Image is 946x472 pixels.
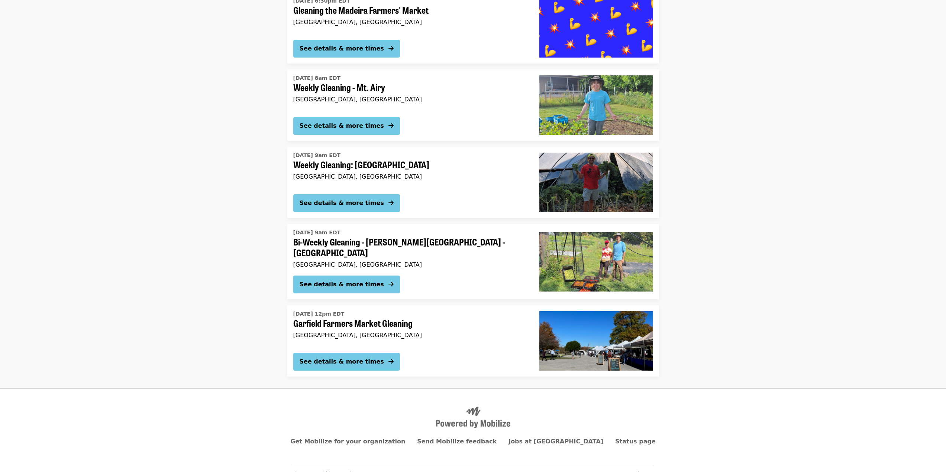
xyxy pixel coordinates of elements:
[300,199,384,208] div: See details & more times
[300,121,384,130] div: See details & more times
[539,153,653,212] img: Weekly Gleaning: Our Harvest - College Hill organized by Society of St. Andrew
[287,305,659,377] a: See details for "Garfield Farmers Market Gleaning"
[287,147,659,218] a: See details for "Weekly Gleaning: Our Harvest - College Hill"
[293,159,527,170] span: Weekly Gleaning: [GEOGRAPHIC_DATA]
[293,19,527,26] div: [GEOGRAPHIC_DATA], [GEOGRAPHIC_DATA]
[293,173,527,180] div: [GEOGRAPHIC_DATA], [GEOGRAPHIC_DATA]
[539,311,653,371] img: Garfield Farmers Market Gleaning organized by Society of St. Andrew
[300,44,384,53] div: See details & more times
[293,117,400,135] button: See details & more times
[287,224,659,299] a: See details for "Bi-Weekly Gleaning - Gorman Heritage Farm - Evendale"
[293,353,400,371] button: See details & more times
[615,438,656,445] a: Status page
[388,358,394,365] i: arrow-right icon
[293,5,527,16] span: Gleaning the Madeira Farmers' Market
[293,194,400,212] button: See details & more times
[293,276,400,293] button: See details & more times
[293,74,341,82] time: [DATE] 8am EDT
[290,438,405,445] a: Get Mobilize for your organization
[293,332,527,339] div: [GEOGRAPHIC_DATA], [GEOGRAPHIC_DATA]
[388,122,394,129] i: arrow-right icon
[508,438,603,445] a: Jobs at [GEOGRAPHIC_DATA]
[287,69,659,141] a: See details for "Weekly Gleaning - Mt. Airy"
[388,199,394,206] i: arrow-right icon
[293,237,527,258] span: Bi-Weekly Gleaning - [PERSON_NAME][GEOGRAPHIC_DATA] - [GEOGRAPHIC_DATA]
[436,407,510,428] img: Powered by Mobilize
[293,310,345,318] time: [DATE] 12pm EDT
[293,40,400,58] button: See details & more times
[539,232,653,292] img: Bi-Weekly Gleaning - Gorman Heritage Farm - Evendale organized by Society of St. Andrew
[293,229,341,237] time: [DATE] 9am EDT
[293,261,527,268] div: [GEOGRAPHIC_DATA], [GEOGRAPHIC_DATA]
[293,96,527,103] div: [GEOGRAPHIC_DATA], [GEOGRAPHIC_DATA]
[300,280,384,289] div: See details & more times
[539,75,653,135] img: Weekly Gleaning - Mt. Airy organized by Society of St. Andrew
[293,437,653,446] nav: Primary footer navigation
[293,318,527,329] span: Garfield Farmers Market Gleaning
[388,281,394,288] i: arrow-right icon
[293,82,527,93] span: Weekly Gleaning - Mt. Airy
[388,45,394,52] i: arrow-right icon
[293,152,341,159] time: [DATE] 9am EDT
[417,438,497,445] a: Send Mobilize feedback
[300,357,384,366] div: See details & more times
